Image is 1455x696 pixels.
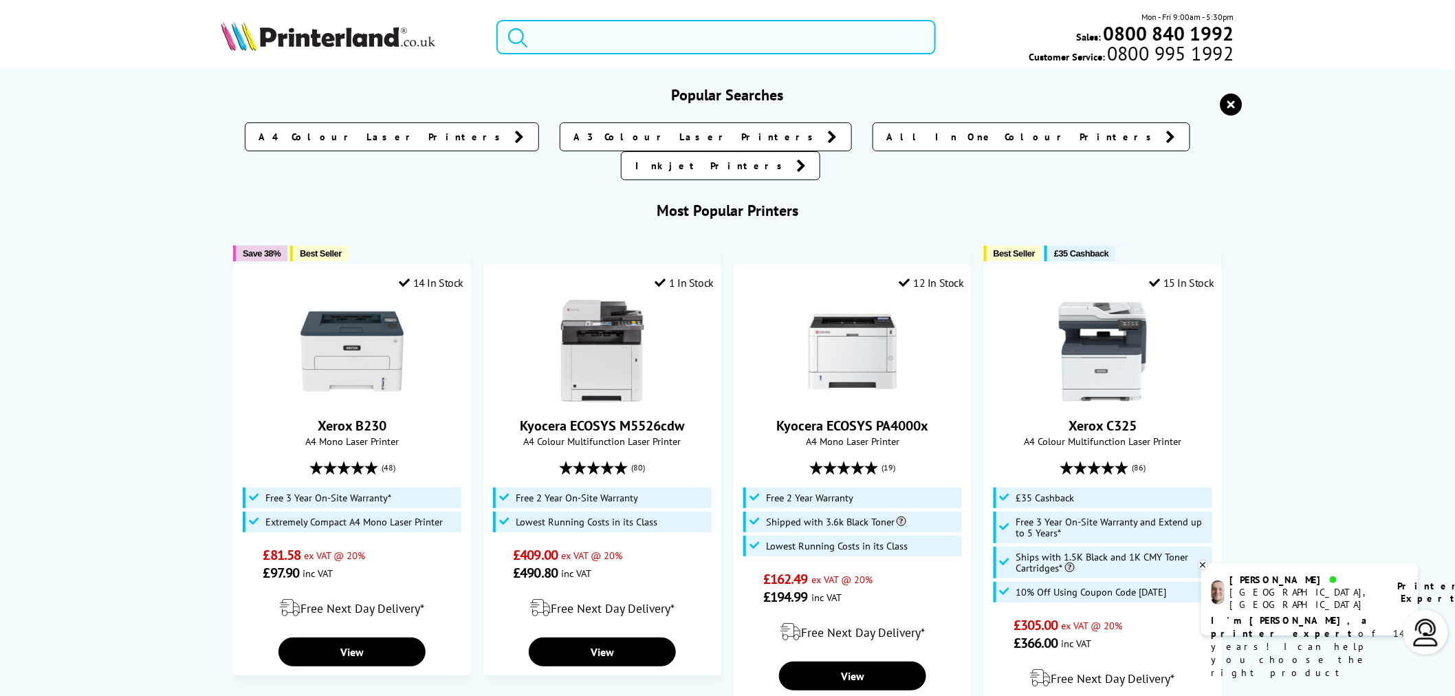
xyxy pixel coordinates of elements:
[221,85,1234,105] h3: Popular Searches
[560,122,852,151] a: A3 Colour Laser Printers
[811,591,842,604] span: inc VAT
[801,392,904,406] a: Kyocera ECOSYS PA4000x
[278,638,426,666] a: View
[776,417,928,435] a: Kyocera ECOSYS PA4000x
[992,435,1214,448] span: A4 Colour Multifunction Laser Printer
[516,516,657,528] span: Lowest Running Costs in its Class
[1014,616,1058,634] span: £305.00
[318,417,386,435] a: Xerox B230
[221,21,435,51] img: Printerland Logo
[241,435,463,448] span: A4 Mono Laser Printer
[551,392,654,406] a: Kyocera ECOSYS M5526cdw
[766,541,908,552] span: Lowest Running Costs in its Class
[763,570,808,588] span: £162.49
[265,492,391,503] span: Free 3 Year On-Site Warranty*
[221,21,479,54] a: Printerland Logo
[1230,574,1381,586] div: [PERSON_NAME]
[1044,246,1115,261] button: £35 Cashback
[303,567,333,580] span: inc VAT
[632,455,646,481] span: (80)
[241,589,463,627] div: modal_delivery
[1014,634,1058,652] span: £366.00
[1062,637,1092,650] span: inc VAT
[491,435,714,448] span: A4 Colour Multifunction Laser Printer
[1230,586,1381,611] div: [GEOGRAPHIC_DATA], [GEOGRAPHIC_DATA]
[513,546,558,564] span: £409.00
[263,564,300,582] span: £97.90
[382,455,395,481] span: (48)
[551,300,654,403] img: Kyocera ECOSYS M5526cdw
[1051,300,1155,403] img: Xerox C325
[1016,552,1209,574] span: Ships with 1.5K Black and 1K CMY Toner Cartridges*
[1016,587,1167,598] span: 10% Off Using Coupon Code [DATE]
[513,564,558,582] span: £490.80
[1212,614,1408,679] p: of 14 years! I can help you choose the right product
[1062,619,1123,632] span: ex VAT @ 20%
[1102,27,1234,40] a: 0800 840 1992
[766,516,906,528] span: Shipped with 3.6k Black Toner
[1016,492,1075,503] span: £35 Cashback
[1132,455,1146,481] span: (86)
[491,589,714,627] div: modal_delivery
[561,549,622,562] span: ex VAT @ 20%
[1212,614,1372,640] b: I'm [PERSON_NAME], a printer expert
[300,300,404,403] img: Xerox B230
[1051,392,1155,406] a: Xerox C325
[984,246,1042,261] button: Best Seller
[635,159,789,173] span: Inkjet Printers
[399,276,463,290] div: 14 In Stock
[221,201,1234,220] h3: Most Popular Printers
[245,122,539,151] a: A4 Colour Laser Printers
[1105,47,1234,60] span: 0800 995 1992
[801,300,904,403] img: Kyocera ECOSYS PA4000x
[561,567,591,580] span: inc VAT
[290,246,349,261] button: Best Seller
[1077,30,1102,43] span: Sales:
[741,435,964,448] span: A4 Mono Laser Printer
[243,248,281,259] span: Save 38%
[655,276,714,290] div: 1 In Stock
[1412,619,1440,646] img: user-headset-light.svg
[304,549,365,562] span: ex VAT @ 20%
[899,276,964,290] div: 12 In Stock
[521,417,685,435] a: Kyocera ECOSYS M5526cdw
[300,392,404,406] a: Xerox B230
[1150,276,1214,290] div: 15 In Stock
[994,248,1036,259] span: Best Seller
[887,130,1159,144] span: All In One Colour Printers
[741,613,964,651] div: modal_delivery
[1212,580,1225,605] img: ashley-livechat.png
[763,588,808,606] span: £194.99
[779,662,926,690] a: View
[1104,21,1234,46] b: 0800 840 1992
[1142,10,1234,23] span: Mon - Fri 9:00am - 5:30pm
[259,130,508,144] span: A4 Colour Laser Printers
[873,122,1190,151] a: All In One Colour Printers
[1069,417,1137,435] a: Xerox C325
[766,492,853,503] span: Free 2 Year Warranty
[621,151,820,180] a: Inkjet Printers
[263,546,301,564] span: £81.58
[882,455,895,481] span: (19)
[300,248,342,259] span: Best Seller
[265,516,443,528] span: Extremely Compact A4 Mono Laser Printer
[1029,47,1234,63] span: Customer Service:
[1054,248,1108,259] span: £35 Cashback
[529,638,676,666] a: View
[1016,516,1209,539] span: Free 3 Year On-Site Warranty and Extend up to 5 Years*
[811,573,873,586] span: ex VAT @ 20%
[574,130,821,144] span: A3 Colour Laser Printers
[233,246,287,261] button: Save 38%
[496,20,936,54] input: Search product or brand
[516,492,638,503] span: Free 2 Year On-Site Warranty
